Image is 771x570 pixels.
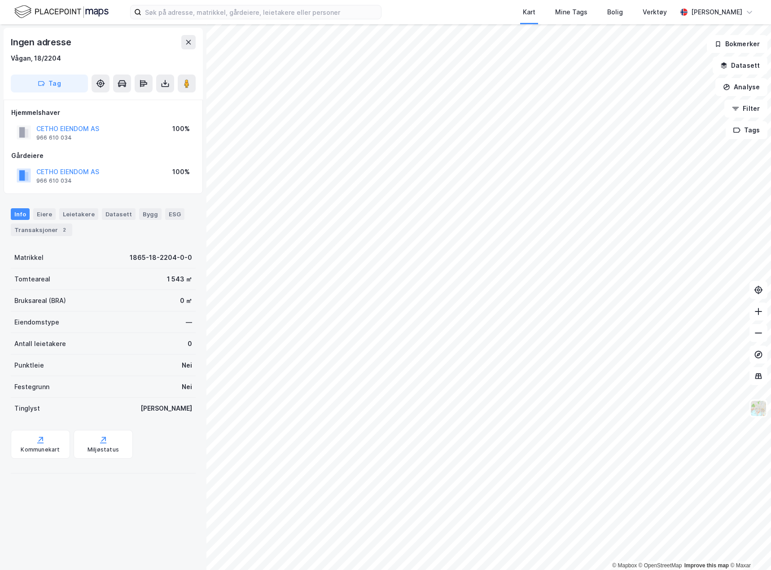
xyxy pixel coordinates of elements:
div: Transaksjoner [11,224,72,236]
div: Gårdeiere [11,150,195,161]
input: Søk på adresse, matrikkel, gårdeiere, leietakere eller personer [141,5,381,19]
div: Leietakere [59,208,98,220]
div: Tomteareal [14,274,50,285]
a: OpenStreetMap [639,562,682,569]
div: 966 610 034 [36,134,72,141]
div: Bruksareal (BRA) [14,295,66,306]
a: Mapbox [612,562,637,569]
div: Kommunekart [21,446,60,453]
div: Festegrunn [14,381,49,392]
div: Eiendomstype [14,317,59,328]
div: 0 [188,338,192,349]
div: Ingen adresse [11,35,73,49]
div: — [186,317,192,328]
div: Miljøstatus [88,446,119,453]
div: Antall leietakere [14,338,66,349]
img: Z [750,400,767,417]
div: Punktleie [14,360,44,371]
div: 0 ㎡ [180,295,192,306]
button: Tag [11,75,88,92]
img: logo.f888ab2527a4732fd821a326f86c7f29.svg [14,4,109,20]
div: Verktøy [643,7,667,18]
button: Tags [726,121,767,139]
div: 100% [172,123,190,134]
div: Nei [182,381,192,392]
div: Vågan, 18/2204 [11,53,61,64]
div: 100% [172,167,190,177]
button: Analyse [715,78,767,96]
button: Datasett [713,57,767,75]
div: Eiere [33,208,56,220]
div: Bolig [607,7,623,18]
div: 1 543 ㎡ [167,274,192,285]
div: Kart [523,7,535,18]
div: [PERSON_NAME] [140,403,192,414]
div: Hjemmelshaver [11,107,195,118]
a: Improve this map [684,562,729,569]
div: 2 [60,225,69,234]
div: Tinglyst [14,403,40,414]
div: Mine Tags [555,7,587,18]
div: 1865-18-2204-0-0 [130,252,192,263]
div: Info [11,208,30,220]
div: ESG [165,208,184,220]
div: Datasett [102,208,136,220]
div: [PERSON_NAME] [691,7,742,18]
div: Bygg [139,208,162,220]
button: Filter [724,100,767,118]
div: 966 610 034 [36,177,72,184]
div: Matrikkel [14,252,44,263]
iframe: Chat Widget [726,527,771,570]
div: Nei [182,360,192,371]
button: Bokmerker [707,35,767,53]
